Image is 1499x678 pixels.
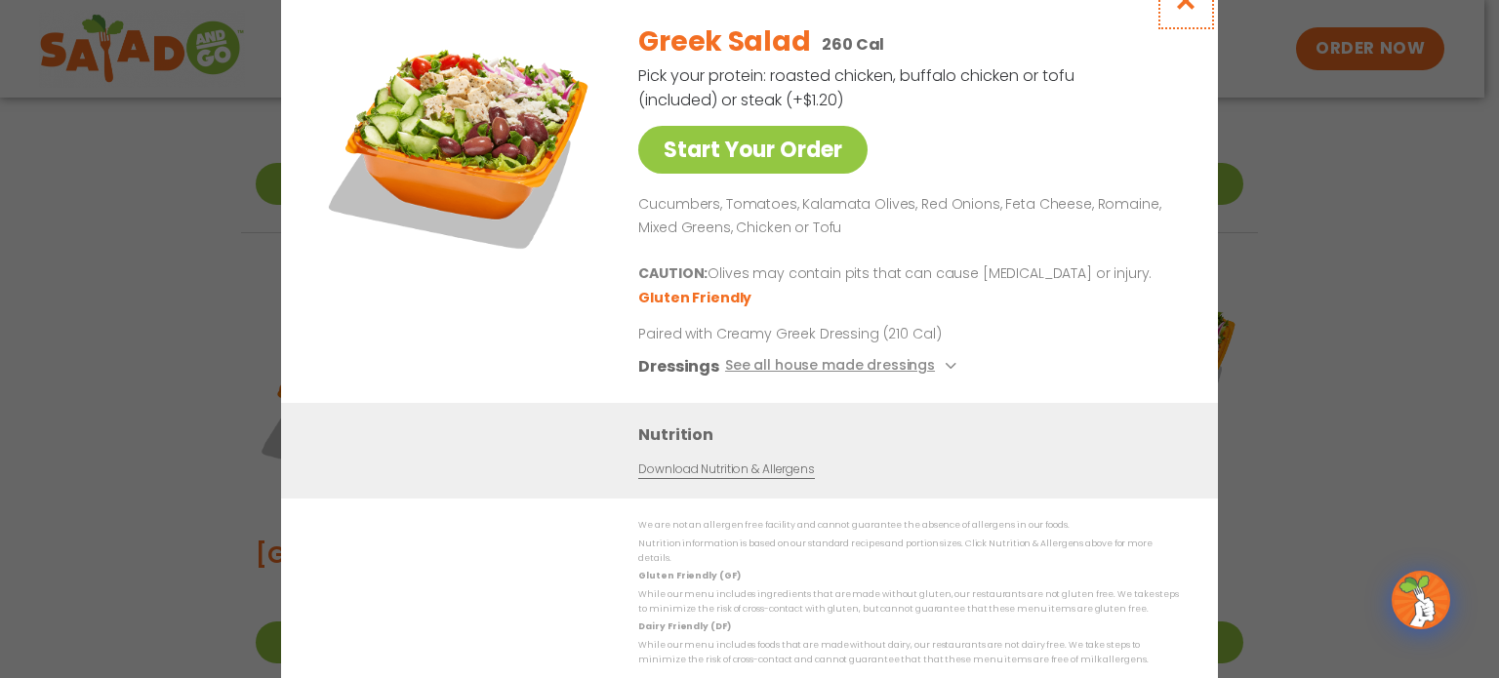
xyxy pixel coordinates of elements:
[638,193,1171,240] p: Cucumbers, Tomatoes, Kalamata Olives, Red Onions, Feta Cheese, Romaine, Mixed Greens, Chicken or ...
[638,587,1179,618] p: While our menu includes ingredients that are made without gluten, our restaurants are not gluten ...
[638,621,730,633] strong: Dairy Friendly (DF)
[638,263,1171,287] p: Olives may contain pits that can cause [MEDICAL_DATA] or injury.
[638,461,814,480] a: Download Nutrition & Allergens
[822,32,884,57] p: 260 Cal
[638,63,1077,112] p: Pick your protein: roasted chicken, buffalo chicken or tofu (included) or steak (+$1.20)
[638,126,868,174] a: Start Your Order
[638,423,1189,448] h3: Nutrition
[638,537,1179,567] p: Nutrition information is based on our standard recipes and portion sizes. Click Nutrition & Aller...
[638,571,740,582] strong: Gluten Friendly (GF)
[638,355,719,379] h3: Dressings
[638,325,999,345] p: Paired with Creamy Greek Dressing (210 Cal)
[1394,573,1448,627] img: wpChatIcon
[725,355,962,379] button: See all house made dressings
[325,7,598,280] img: Featured product photo for Greek Salad
[638,519,1179,534] p: We are not an allergen free facility and cannot guarantee the absence of allergens in our foods.
[638,264,708,284] b: CAUTION:
[638,638,1179,668] p: While our menu includes foods that are made without dairy, our restaurants are not dairy free. We...
[638,21,810,62] h2: Greek Salad
[638,289,754,309] li: Gluten Friendly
